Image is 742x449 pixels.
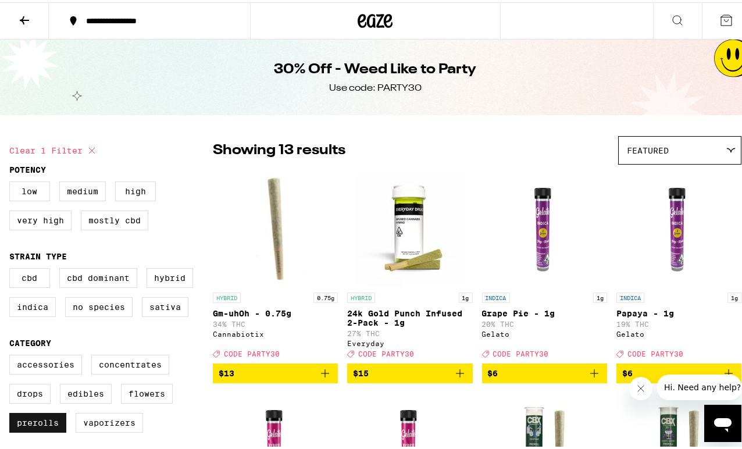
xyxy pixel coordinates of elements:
[224,348,280,355] span: CODE PARTY30
[9,382,51,401] label: Drops
[727,290,741,301] p: 1g
[347,290,375,301] p: HYBRID
[59,179,106,199] label: Medium
[213,138,345,158] p: Showing 13 results
[627,144,669,153] span: Featured
[9,266,50,286] label: CBD
[482,290,510,301] p: INDICA
[347,327,472,335] p: 27% THC
[76,411,143,430] label: Vaporizers
[493,348,549,355] span: CODE PARTY30
[115,179,156,199] label: High
[65,295,133,315] label: No Species
[347,307,472,325] p: 24k Gold Punch Infused 2-Pack - 1g
[358,348,414,355] span: CODE PARTY30
[616,290,644,301] p: INDICA
[347,168,472,361] a: Open page for 24k Gold Punch Infused 2-Pack - 1g from Everyday
[9,163,46,172] legend: Potency
[352,168,468,284] img: Everyday - 24k Gold Punch Infused 2-Pack - 1g
[213,328,338,336] div: Cannabiotix
[347,337,472,345] div: Everyday
[622,366,633,376] span: $6
[9,250,67,259] legend: Strain Type
[213,290,241,301] p: HYBRID
[9,411,66,430] label: Prerolls
[219,366,234,376] span: $13
[91,352,169,372] label: Concentrates
[9,336,51,345] legend: Category
[9,295,56,315] label: Indica
[9,134,99,163] button: Clear 1 filter
[329,80,422,92] div: Use code: PARTY30
[9,352,82,372] label: Accessories
[313,290,338,301] p: 0.75g
[459,290,473,301] p: 1g
[657,372,741,398] iframe: Message from company
[482,318,607,326] p: 20% THC
[60,382,112,401] label: Edibles
[213,318,338,326] p: 34% THC
[488,366,498,376] span: $6
[593,290,607,301] p: 1g
[616,328,741,336] div: Gelato
[147,266,193,286] label: Hybrid
[616,361,741,381] button: Add to bag
[217,168,334,284] img: Cannabiotix - Gm-uhOh - 0.75g
[81,208,148,228] label: Mostly CBD
[213,307,338,316] p: Gm-uhOh - 0.75g
[121,382,173,401] label: Flowers
[353,366,369,376] span: $15
[616,307,741,316] p: Papaya - 1g
[347,361,472,381] button: Add to bag
[142,295,188,315] label: Sativa
[482,328,607,336] div: Gelato
[627,348,683,355] span: CODE PARTY30
[274,58,477,77] h1: 30% Off - Weed Like to Party
[482,307,607,316] p: Grape Pie - 1g
[482,361,607,381] button: Add to bag
[9,179,50,199] label: Low
[9,208,72,228] label: Very High
[704,402,741,440] iframe: Button to launch messaging window
[482,168,607,361] a: Open page for Grape Pie - 1g from Gelato
[59,266,137,286] label: CBD Dominant
[616,318,741,326] p: 19% THC
[213,361,338,381] button: Add to bag
[486,168,602,284] img: Gelato - Grape Pie - 1g
[629,375,652,398] iframe: Close message
[620,168,737,284] img: Gelato - Papaya - 1g
[616,168,741,361] a: Open page for Papaya - 1g from Gelato
[213,168,338,361] a: Open page for Gm-uhOh - 0.75g from Cannabiotix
